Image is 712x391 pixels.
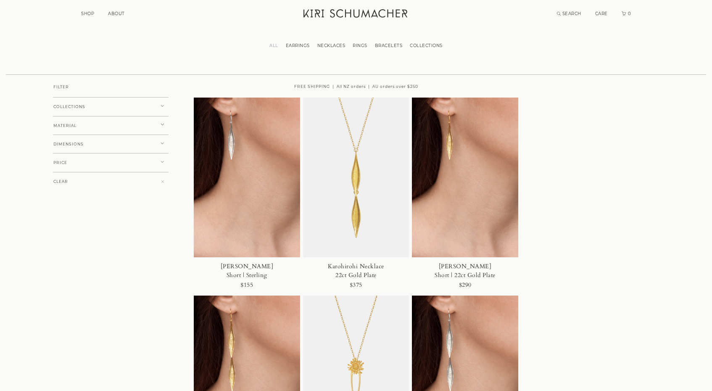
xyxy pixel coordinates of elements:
[282,43,314,48] a: EARRINGS
[314,43,349,48] a: NECKLACES
[322,262,390,280] div: Karohirohi Necklace 22ct Gold Plate
[53,116,169,135] button: MATERIAL
[298,4,414,25] a: Kiri Schumacher Home
[371,43,406,48] a: BRACELETS
[622,11,632,16] a: Cart
[557,11,581,16] a: Search
[53,85,69,89] span: FILTER
[412,98,518,296] a: [PERSON_NAME]Short | 22ct Gold Plate$290
[53,135,169,154] button: DIMENSIONS
[595,11,608,16] a: CARE
[350,280,362,291] div: $375
[431,262,499,280] div: [PERSON_NAME] Short | 22ct Gold Plate
[194,98,300,296] a: [PERSON_NAME]Short | Sterling$155
[53,124,76,128] span: MATERIAL
[108,11,125,16] a: ABOUT
[349,43,371,48] a: RINGS
[53,180,68,184] span: CLEAR
[53,161,67,165] span: PRICE
[53,105,85,109] span: COLLECTIONS
[266,43,282,48] a: ALL
[303,98,409,296] a: Karohirohi Necklace22ct Gold Plate$375
[240,280,253,291] div: $155
[459,280,472,291] div: $290
[53,172,169,191] button: CLEAR
[627,11,631,16] span: 0
[213,262,281,280] div: [PERSON_NAME] Short | Sterling
[53,153,169,172] button: PRICE
[303,98,409,257] img: Karohirohi Necklace 22ct Gold Plate
[406,43,446,48] a: COLLECTIONS
[194,74,518,98] div: FREE SHIPPING | All NZ orders | AU orders over $250
[81,11,94,16] a: SHOP
[53,97,169,116] button: COLLECTIONS
[53,142,84,146] span: DIMENSIONS
[562,11,581,16] span: SEARCH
